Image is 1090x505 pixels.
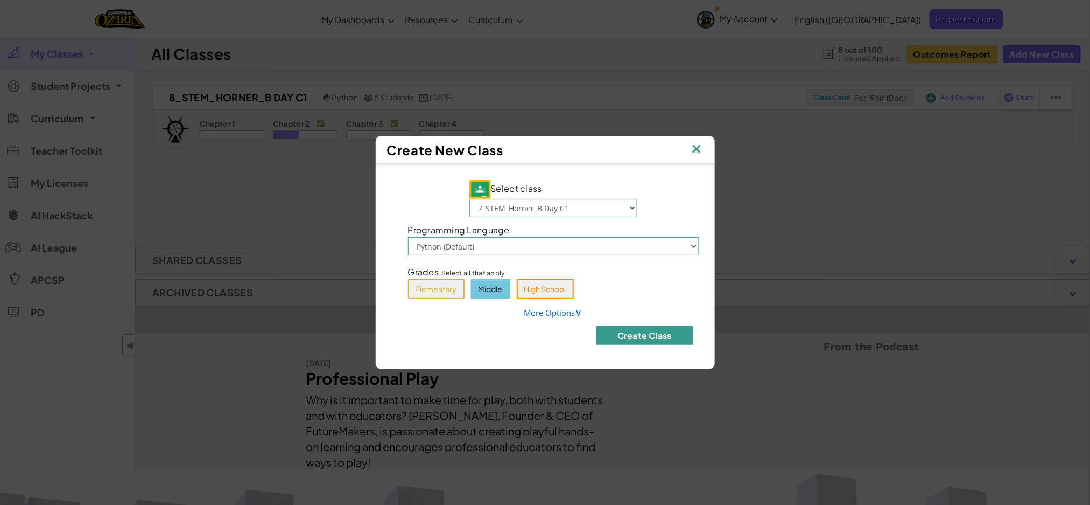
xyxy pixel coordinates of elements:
span: Programming Language [408,225,510,234]
img: IconGoogleClassroom.svg [469,180,491,199]
span: Select class [469,183,542,194]
button: Create Class [596,326,693,345]
img: IconClose.svg [690,142,704,158]
span: Select all that apply [441,268,505,278]
button: Elementary [408,279,465,299]
span: ∨ [575,306,582,319]
button: High School [517,279,574,299]
span: Grades [408,266,439,278]
span: Create New Class [387,142,503,158]
a: More Options [524,307,582,318]
button: Middle [471,279,510,299]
